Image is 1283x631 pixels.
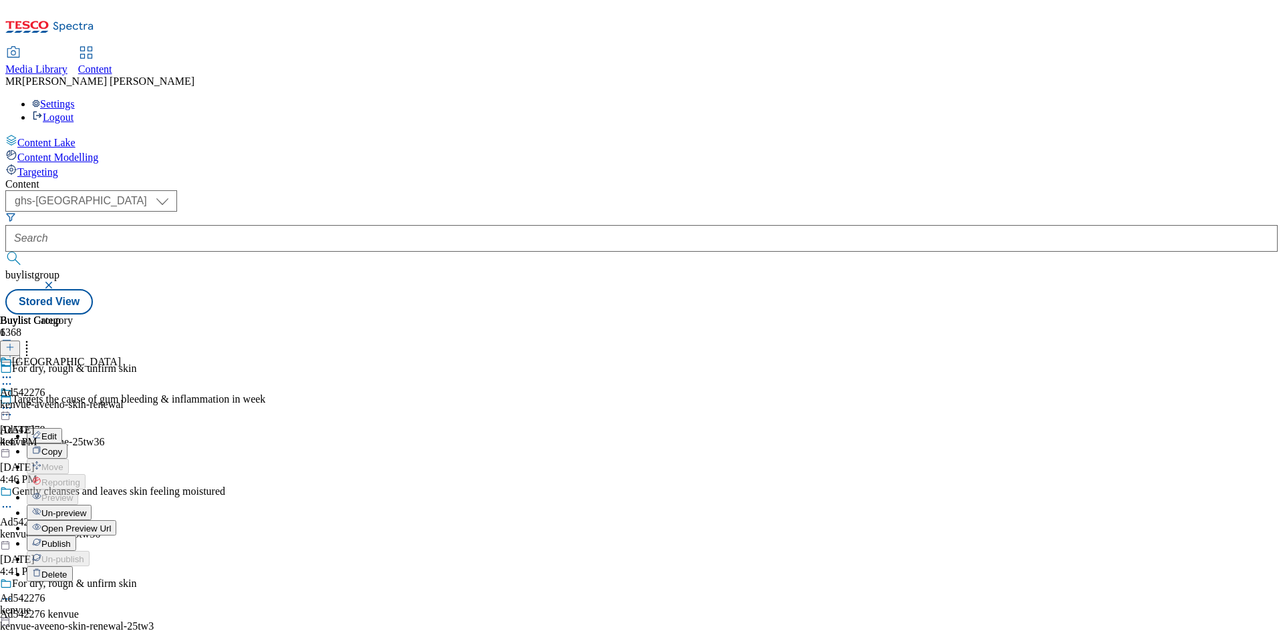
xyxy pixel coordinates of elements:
[17,152,98,163] span: Content Modelling
[5,47,67,75] a: Media Library
[27,551,90,566] button: Un-publish
[17,137,76,148] span: Content Lake
[12,485,225,497] div: Gently cleanses and leaves skin feeling moistured
[27,520,116,536] button: Open Preview Url
[41,539,71,549] span: Publish
[32,98,75,110] a: Settings
[12,363,137,375] div: For dry, rough & unfirm skin
[27,459,69,474] button: Move
[5,63,67,75] span: Media Library
[12,578,137,590] div: For dry, rough & unfirm skin
[5,212,16,222] svg: Search Filters
[41,508,86,518] span: Un-preview
[41,523,111,534] span: Open Preview Url
[5,269,59,280] span: buylistgroup
[41,462,63,472] span: Move
[41,447,62,457] span: Copy
[5,178,1278,190] div: Content
[5,164,1278,178] a: Targeting
[27,505,92,520] button: Un-preview
[78,63,112,75] span: Content
[17,166,58,178] span: Targeting
[27,566,73,582] button: Delete
[27,536,76,551] button: Publish
[12,393,265,405] div: Targets the cause of gum bleeding & inflammation in week
[41,493,73,503] span: Preview
[41,570,67,580] span: Delete
[41,554,84,564] span: Un-publish
[5,149,1278,164] a: Content Modelling
[22,75,194,87] span: [PERSON_NAME] [PERSON_NAME]
[5,134,1278,149] a: Content Lake
[12,356,121,368] div: [GEOGRAPHIC_DATA]
[5,75,22,87] span: MR
[5,289,93,314] button: Stored View
[5,225,1278,252] input: Search
[41,477,80,487] span: Reporting
[27,489,78,505] button: Preview
[27,474,86,489] button: Reporting
[78,47,112,75] a: Content
[32,112,74,123] a: Logout
[27,443,67,459] button: Copy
